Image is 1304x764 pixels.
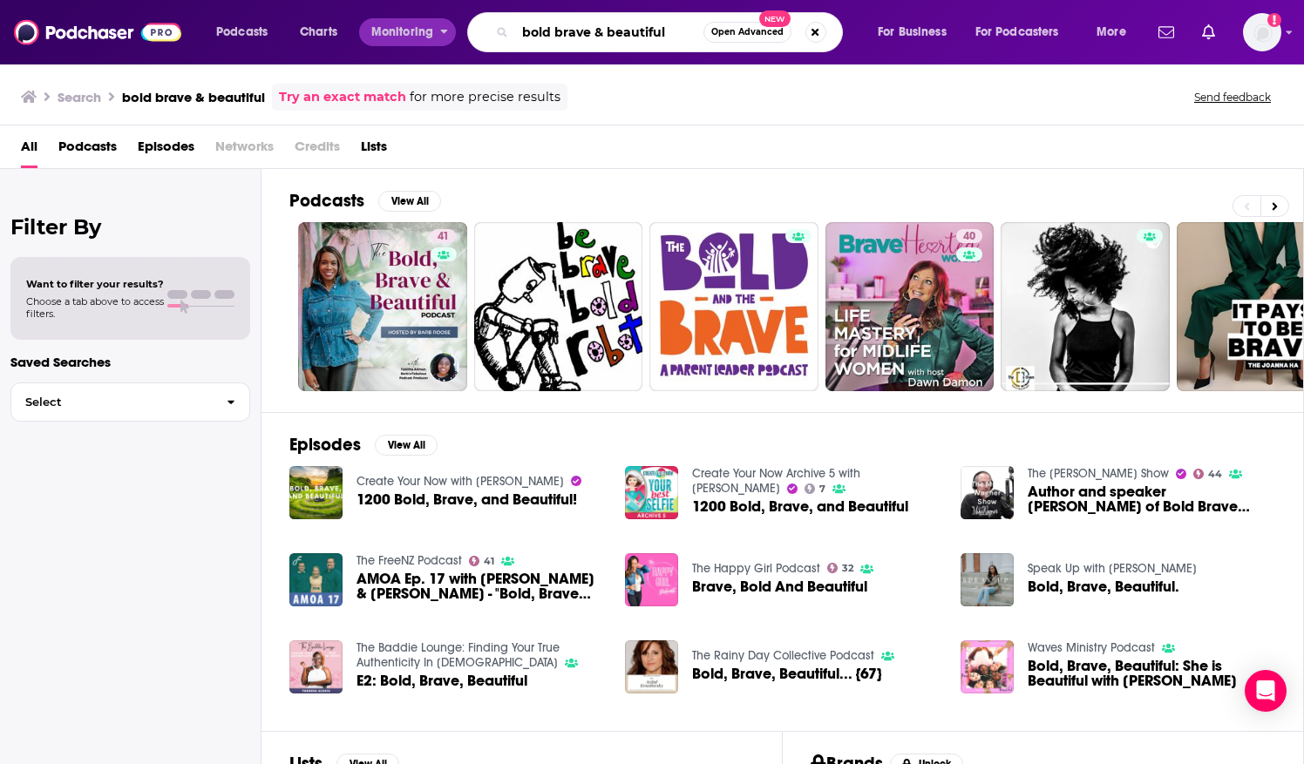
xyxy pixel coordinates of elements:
span: 44 [1208,470,1222,478]
input: Search podcasts, credits, & more... [515,18,703,46]
a: Create Your Now Archive 5 with Kristianne Wargo [692,466,860,496]
div: Search podcasts, credits, & more... [484,12,859,52]
a: Charts [289,18,348,46]
div: Open Intercom Messenger [1245,670,1287,712]
span: Select [11,396,213,408]
img: Podchaser - Follow, Share and Rate Podcasts [14,16,181,49]
button: open menu [204,18,290,46]
span: More [1097,20,1126,44]
a: Bold, Brave, Beautiful. [1028,579,1179,594]
span: Podcasts [216,20,268,44]
button: Select [10,382,250,422]
span: for more precise results [410,87,560,107]
a: Episodes [138,132,194,168]
a: Lists [361,132,387,168]
a: Show notifications dropdown [1195,17,1222,47]
a: Try an exact match [279,87,406,107]
button: Open AdvancedNew [703,22,791,43]
a: Bold, Brave, Beautiful... {67} [692,666,881,681]
a: 44 [1193,469,1223,479]
a: 41 [469,556,495,566]
button: Send feedback [1189,90,1276,105]
a: Bold, Brave, Beautiful: She is Beautiful with Mona Ponder [961,640,1014,693]
a: 1200 Bold, Brave, and Beautiful [692,499,908,514]
button: open menu [1084,18,1148,46]
a: 32 [827,563,854,573]
a: All [21,132,37,168]
span: E2: Bold, Brave, Beautiful [357,673,527,688]
button: open menu [866,18,968,46]
a: Create Your Now with Kristianne Wargo [357,474,564,489]
span: Networks [215,132,274,168]
span: AMOA Ep. 17 with [PERSON_NAME] & [PERSON_NAME] - "Bold, Brave and Beautiful" [357,571,604,601]
img: Author and speaker Winter Harris of Bold Brave Beautiful Love faith and football! [961,466,1014,519]
a: Show notifications dropdown [1151,17,1181,47]
a: Author and speaker Winter Harris of Bold Brave Beautiful Love faith and football! [1028,484,1275,514]
a: 40 [825,222,995,391]
button: open menu [964,18,1084,46]
a: AMOA Ep. 17 with Jono Frew & Farmer James - "Bold, Brave and Beautiful" [357,571,604,601]
a: Bold, Brave, Beautiful... {67} [625,640,678,693]
h2: Podcasts [289,190,364,212]
a: Podcasts [58,132,117,168]
span: Charts [300,20,337,44]
a: 41 [431,229,456,243]
span: 32 [842,565,853,572]
h2: Episodes [289,434,361,456]
a: 1200 Bold, Brave, and Beautiful! [357,492,577,507]
span: 40 [963,228,975,246]
span: Want to filter your results? [26,278,164,290]
a: The Rainy Day Collective Podcast [692,648,874,663]
a: E2: Bold, Brave, Beautiful [289,640,343,693]
span: 41 [484,558,494,565]
span: 7 [819,485,825,493]
a: The Baddie Lounge: Finding Your True Authenticity In Christ [357,640,560,670]
h2: Filter By [10,214,250,240]
span: 41 [438,228,449,246]
img: 1200 Bold, Brave, and Beautiful [625,466,678,519]
a: The Happy Girl Podcast [692,561,820,576]
span: New [759,10,791,27]
svg: Add a profile image [1267,13,1281,27]
button: View All [378,191,441,212]
button: open menu [359,18,456,46]
img: Brave, Bold And Beautiful [625,553,678,606]
a: Waves Ministry Podcast [1028,640,1155,655]
span: Monitoring [371,20,433,44]
a: Bold, Brave, Beautiful: She is Beautiful with Mona Ponder [1028,659,1275,688]
span: For Business [878,20,947,44]
a: The FreeNZ Podcast [357,553,462,568]
a: Speak Up with Natalie A. Brown [1028,561,1197,576]
img: User Profile [1243,13,1281,51]
span: Bold, Brave, Beautiful: She is Beautiful with [PERSON_NAME] [1028,659,1275,688]
a: 7 [805,483,826,494]
a: Brave, Bold And Beautiful [692,579,867,594]
span: Open Advanced [711,28,784,37]
a: EpisodesView All [289,434,438,456]
a: 41 [298,222,467,391]
img: AMOA Ep. 17 with Jono Frew & Farmer James - "Bold, Brave and Beautiful" [289,553,343,606]
a: 40 [956,229,982,243]
button: Show profile menu [1243,13,1281,51]
span: Author and speaker [PERSON_NAME] of Bold Brave Beautiful Love faith and football! [1028,484,1275,514]
img: 1200 Bold, Brave, and Beautiful! [289,466,343,519]
span: For Podcasters [975,20,1059,44]
h3: Search [58,89,101,105]
img: Bold, Brave, Beautiful. [961,553,1014,606]
span: Logged in as ShellB [1243,13,1281,51]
